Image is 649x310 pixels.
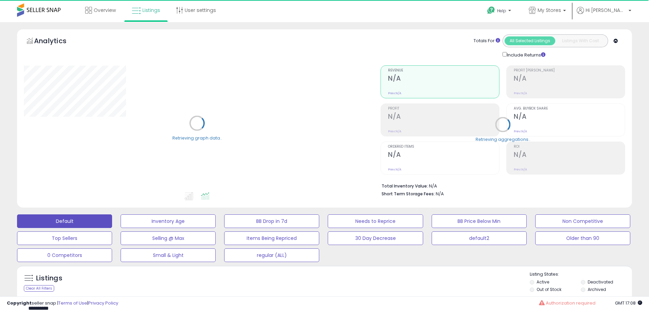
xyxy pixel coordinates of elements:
[555,36,606,45] button: Listings With Cost
[588,279,613,285] label: Deactivated
[224,231,319,245] button: Items Being Repriced
[224,248,319,262] button: regular (ALL)
[482,1,518,22] a: Help
[7,300,32,306] strong: Copyright
[432,214,527,228] button: BB Price Below Min
[588,287,606,292] label: Archived
[88,300,118,306] a: Privacy Policy
[172,135,222,141] div: Retrieving graph data..
[34,36,80,47] h5: Analytics
[17,214,112,228] button: Default
[537,279,549,285] label: Active
[58,300,87,306] a: Terms of Use
[535,214,630,228] button: Non Competitive
[432,231,527,245] button: default2
[17,231,112,245] button: Top Sellers
[94,7,116,14] span: Overview
[328,214,423,228] button: Needs to Reprice
[497,51,554,59] div: Include Returns
[535,231,630,245] button: Older than 90
[530,271,632,278] p: Listing States:
[328,231,423,245] button: 30 Day Decrease
[36,274,62,283] h5: Listings
[224,214,319,228] button: BB Drop in 7d
[615,300,642,306] span: 2025-08-14 17:08 GMT
[7,300,118,307] div: seller snap | |
[577,7,631,22] a: Hi [PERSON_NAME]
[121,248,216,262] button: Small & Light
[538,7,561,14] span: My Stores
[505,36,555,45] button: All Selected Listings
[17,248,112,262] button: 0 Competitors
[121,231,216,245] button: Selling @ Max
[487,6,495,15] i: Get Help
[24,285,54,292] div: Clear All Filters
[586,7,627,14] span: Hi [PERSON_NAME]
[497,8,506,14] span: Help
[121,214,216,228] button: Inventory Age
[474,38,500,44] div: Totals For
[142,7,160,14] span: Listings
[476,136,530,142] div: Retrieving aggregations..
[537,287,561,292] label: Out of Stock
